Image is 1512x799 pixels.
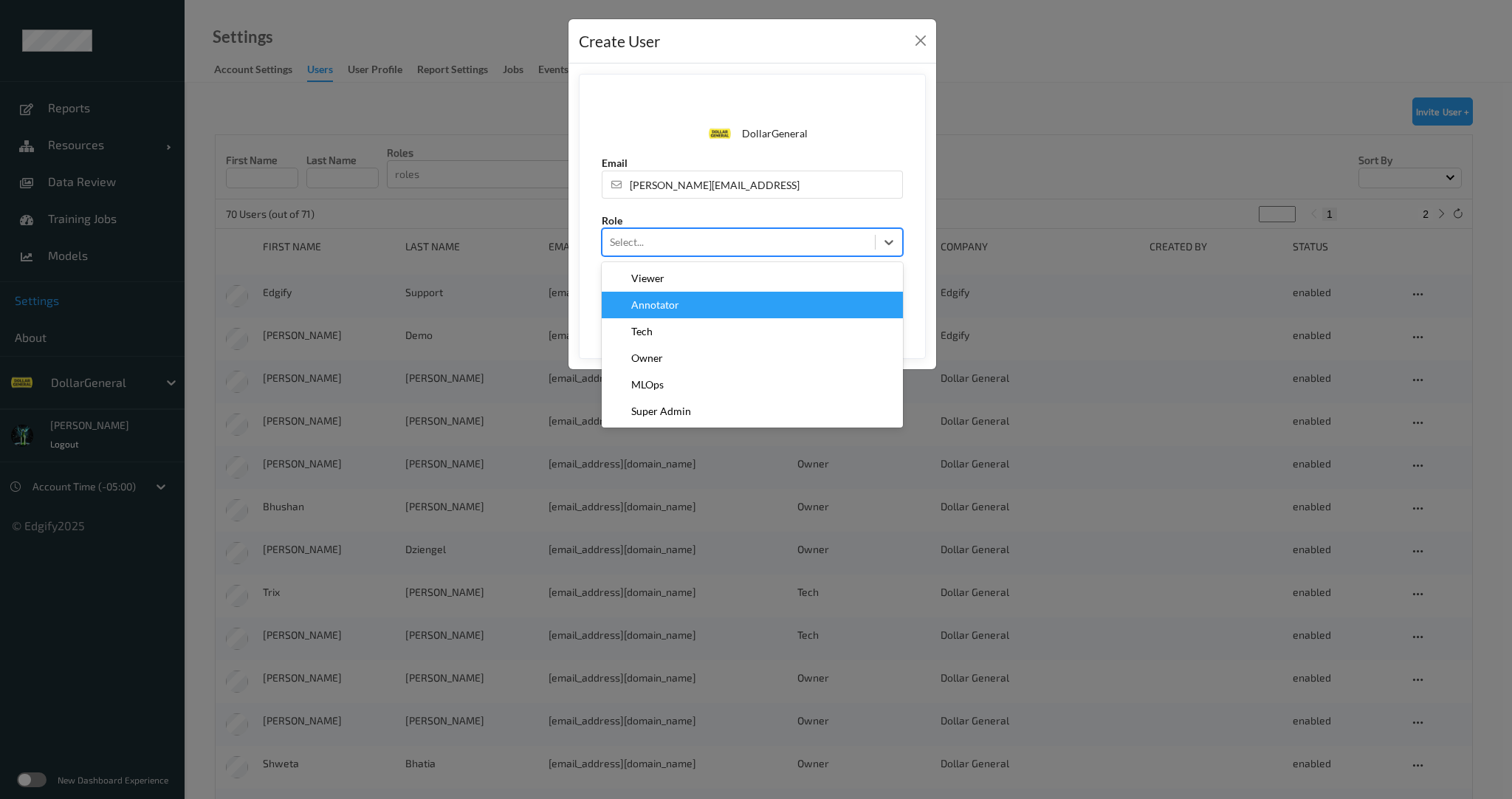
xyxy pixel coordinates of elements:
span: Owner [631,351,663,366]
div: DollarGeneral [742,126,808,141]
label: Role [602,213,622,228]
label: Email [602,156,628,171]
span: Viewer [631,271,664,286]
span: MLOps [631,377,664,392]
div: Create User [579,30,660,53]
button: Close [910,30,931,51]
span: Super Admin [631,404,691,419]
span: Annotator [631,298,679,312]
span: Tech [631,324,653,339]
